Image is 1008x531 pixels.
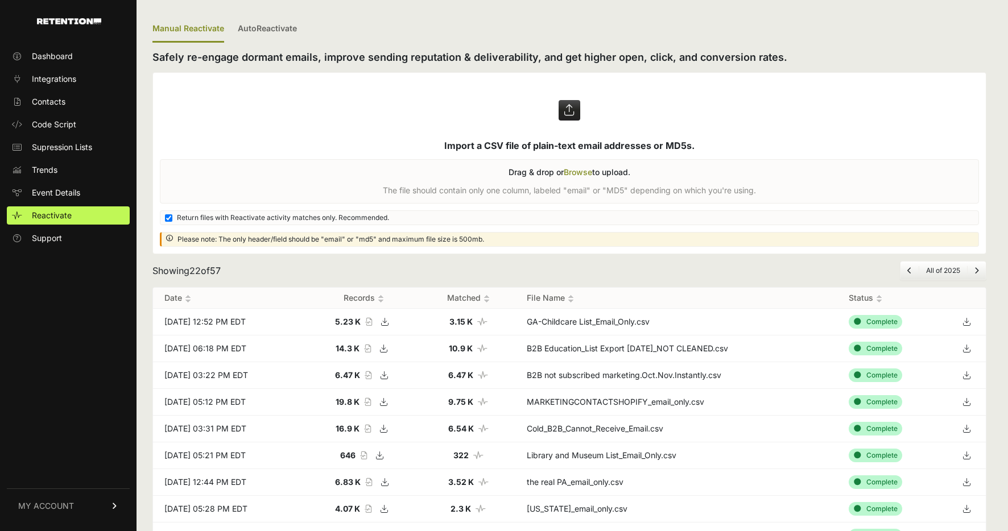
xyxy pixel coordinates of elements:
td: [US_STATE]_email_only.csv [515,496,837,522]
span: MY ACCOUNT [18,500,74,512]
a: Support [7,229,130,247]
nav: Page navigation [900,261,986,280]
span: Code Script [32,119,76,130]
strong: 3.52 K [448,477,474,487]
td: [DATE] 05:21 PM EDT [153,442,306,469]
a: Contacts [7,93,130,111]
td: MARKETINGCONTACTSHOPIFY_email_only.csv [515,389,837,416]
img: Retention.com [37,18,101,24]
td: [DATE] 06:18 PM EDT [153,335,306,362]
strong: 6.54 K [448,424,474,433]
td: [DATE] 03:22 PM EDT [153,362,306,389]
td: B2B Education_List Export [DATE]_NOT CLEANED.csv [515,335,837,362]
td: [DATE] 03:31 PM EDT [153,416,306,442]
strong: 16.9 K [336,424,360,433]
i: Record count of the file [365,318,372,326]
i: Record count of the file [364,425,371,433]
i: Number of matched records [476,505,486,513]
span: 57 [210,265,221,276]
i: Record count of the file [360,451,367,459]
strong: 5.23 K [335,317,361,326]
i: Record count of the file [365,371,371,379]
a: Dashboard [7,47,130,65]
div: Complete [849,475,902,489]
a: Event Details [7,184,130,202]
strong: 6.83 K [335,477,361,487]
img: no_sort-eaf950dc5ab64cae54d48a5578032e96f70b2ecb7d747501f34c8f2db400fb66.gif [568,294,574,303]
span: Trends [32,164,57,176]
a: Previous [907,266,912,275]
i: Record count of the file [364,398,371,406]
th: Records [306,288,422,309]
td: Library and Museum List_Email_Only.csv [515,442,837,469]
td: [DATE] 12:44 PM EDT [153,469,306,496]
li: All of 2025 [919,266,967,275]
i: Record count of the file [365,478,372,486]
span: Event Details [32,187,80,198]
td: [DATE] 12:52 PM EDT [153,309,306,335]
span: Integrations [32,73,76,85]
strong: 6.47 K [448,370,473,380]
strong: 9.75 K [448,397,473,406]
img: no_sort-eaf950dc5ab64cae54d48a5578032e96f70b2ecb7d747501f34c8f2db400fb66.gif [876,294,882,303]
i: Record count of the file [364,345,371,352]
strong: 6.47 K [335,370,360,380]
i: Number of matched records [473,451,484,459]
i: Record count of the file [365,505,371,513]
img: no_sort-eaf950dc5ab64cae54d48a5578032e96f70b2ecb7d747501f34c8f2db400fb66.gif [378,294,384,303]
h2: Safely re-engage dormant emails, improve sending reputation & deliverability, and get higher open... [152,49,986,65]
div: Complete [849,502,902,516]
i: Number of matched records [478,425,489,433]
a: AutoReactivate [238,16,297,43]
td: the real PA_email_only.csv [515,469,837,496]
div: Complete [849,449,902,462]
strong: 322 [453,450,469,460]
a: Trends [7,161,130,179]
a: Integrations [7,70,130,88]
i: Number of matched records [477,345,488,352]
div: Showing of [152,264,221,277]
span: Dashboard [32,51,73,62]
strong: 646 [340,450,356,460]
td: [DATE] 05:28 PM EDT [153,496,306,522]
td: B2B not subscribed marketing.Oct.Nov.Instantly.csv [515,362,837,389]
span: Support [32,233,62,244]
div: Complete [849,422,902,435]
th: File Name [515,288,837,309]
td: [DATE] 05:12 PM EDT [153,389,306,416]
div: Complete [849,342,902,355]
span: 22 [189,265,201,276]
th: Status [837,288,947,309]
span: Supression Lists [32,142,92,153]
i: Number of matched records [478,371,488,379]
a: Supression Lists [7,138,130,156]
img: no_sort-eaf950dc5ab64cae54d48a5578032e96f70b2ecb7d747501f34c8f2db400fb66.gif [185,294,191,303]
th: Date [153,288,306,309]
a: Next [974,266,979,275]
i: Number of matched records [478,478,489,486]
i: Number of matched records [477,318,488,326]
span: Return files with Reactivate activity matches only. Recommended. [177,213,389,222]
i: Number of matched records [478,398,488,406]
strong: 10.9 K [449,343,473,353]
strong: 4.07 K [335,504,360,513]
div: Complete [849,315,902,329]
strong: 19.8 K [336,397,360,406]
a: Code Script [7,115,130,134]
img: no_sort-eaf950dc5ab64cae54d48a5578032e96f70b2ecb7d747501f34c8f2db400fb66.gif [484,294,490,303]
strong: 3.15 K [449,317,473,326]
span: Reactivate [32,210,72,221]
td: GA-Childcare List_Email_Only.csv [515,309,837,335]
a: MY ACCOUNT [7,488,130,523]
strong: 2.3 K [451,504,471,513]
div: Manual Reactivate [152,16,224,43]
span: Contacts [32,96,65,107]
input: Return files with Reactivate activity matches only. Recommended. [165,214,172,222]
strong: 14.3 K [336,343,360,353]
a: Reactivate [7,206,130,225]
div: Complete [849,395,902,409]
th: Matched [422,288,515,309]
div: Complete [849,368,902,382]
td: Cold_B2B_Cannot_Receive_Email.csv [515,416,837,442]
